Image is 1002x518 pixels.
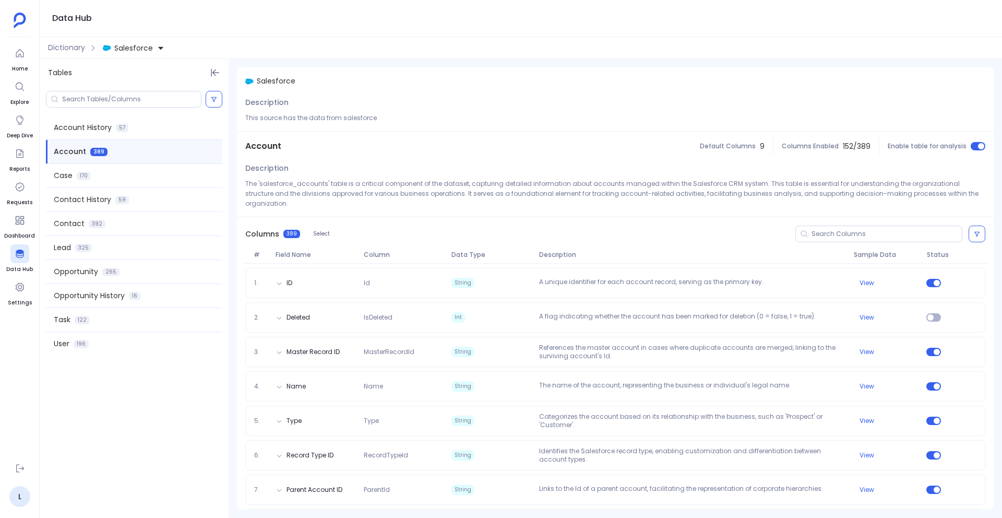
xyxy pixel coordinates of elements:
span: Default Columns [700,142,756,150]
span: 122 [75,316,90,324]
a: L [9,486,30,507]
button: View [860,313,874,322]
span: User [54,338,69,349]
span: 9 [760,141,765,152]
span: Lead [54,242,71,253]
h1: Data Hub [52,11,92,26]
span: 265 [102,268,120,276]
span: Description [535,251,850,259]
button: ID [287,279,292,287]
span: Column [360,251,447,259]
span: 389 [90,148,108,156]
span: Reports [9,165,30,173]
span: Opportunity [54,266,98,277]
p: A flag indicating whether the account has been marked for deletion (0 = false, 1 = true). [535,312,849,323]
span: 325 [75,244,92,252]
span: Account [54,146,86,157]
span: MasterRecordId [360,348,447,356]
a: Explore [10,77,29,107]
span: Status [923,251,952,259]
a: Settings [8,278,32,307]
button: View [860,451,874,460]
span: Id [360,279,447,287]
span: Account [245,140,281,152]
span: Task [54,314,70,325]
span: Int [451,312,465,323]
button: Salesforce [101,40,166,56]
span: Salesforce [114,43,153,53]
p: A unique identifier for each account record, serving as the primary key. [535,278,849,288]
span: String [451,381,474,392]
span: 16 [129,292,140,300]
button: Select [306,227,337,241]
a: Requests [7,178,32,207]
img: salesforce.svg [103,44,111,52]
span: 196 [74,340,89,348]
span: 5. [250,417,272,425]
button: View [860,348,874,356]
span: Account History [54,122,112,133]
span: Contact [54,218,85,229]
span: Requests [7,198,32,207]
span: 6. [250,451,272,460]
span: Data Type [447,251,535,259]
a: Dashboard [4,211,35,240]
span: Description [245,97,289,108]
span: Settings [8,299,32,307]
span: Enable table for analysis [888,142,967,150]
span: 1. [250,279,272,287]
p: The 'salesforce_accounts' table is a critical component of the dataset, capturing detailed inform... [245,179,985,208]
span: 57 [116,124,128,132]
span: Dashboard [4,232,35,240]
p: This source has the data from salesforce [245,113,985,123]
span: Sample Data [850,251,923,259]
span: IsDeleted [360,313,447,322]
span: 392 [89,220,105,228]
span: Type [360,417,447,425]
p: References the master account in cases where duplicate accounts are merged, linking to the surviv... [535,344,849,360]
a: Reports [9,144,30,173]
span: Data Hub [6,265,33,274]
span: Salesforce [257,76,295,87]
span: String [451,347,474,357]
img: petavue logo [14,13,26,28]
input: Search Tables/Columns [62,95,201,103]
span: Name [360,382,447,391]
button: Name [287,382,306,391]
span: Explore [10,98,29,107]
button: View [860,279,874,287]
button: Deleted [287,313,310,322]
span: 2. [250,313,272,322]
span: 3. [250,348,272,356]
a: Deep Dive [7,111,33,140]
p: Categorizes the account based on its relationship with the business, such as 'Prospect' or 'Custo... [535,413,849,429]
button: Master Record ID [287,348,340,356]
p: Links to the Id of a parent account, facilitating the representation of corporate hierarchies. [535,485,849,495]
span: String [451,450,474,461]
span: Contact History [54,194,111,205]
span: Field Name [271,251,359,259]
span: 152 / 389 [843,141,870,152]
button: View [860,486,874,494]
span: Description [245,163,289,174]
p: Identifies the Salesforce record type, enabling customization and differentiation between account... [535,447,849,464]
button: Parent Account ID [287,486,342,494]
button: Type [287,417,302,425]
span: Columns [245,229,279,240]
span: ParentId [360,486,447,494]
a: Data Hub [6,244,33,274]
span: 170 [77,172,91,180]
input: Search Columns [812,230,962,238]
span: 59 [115,196,129,204]
span: Columns Enabled [782,142,839,150]
span: String [451,416,474,426]
span: Dictionary [48,42,85,53]
img: salesforce.svg [245,77,254,86]
span: Case [54,170,73,181]
span: Opportunity History [54,290,125,301]
span: 4. [250,382,272,391]
button: View [860,417,874,425]
button: View [860,382,874,391]
span: String [451,278,474,288]
button: Hide Tables [208,65,222,80]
